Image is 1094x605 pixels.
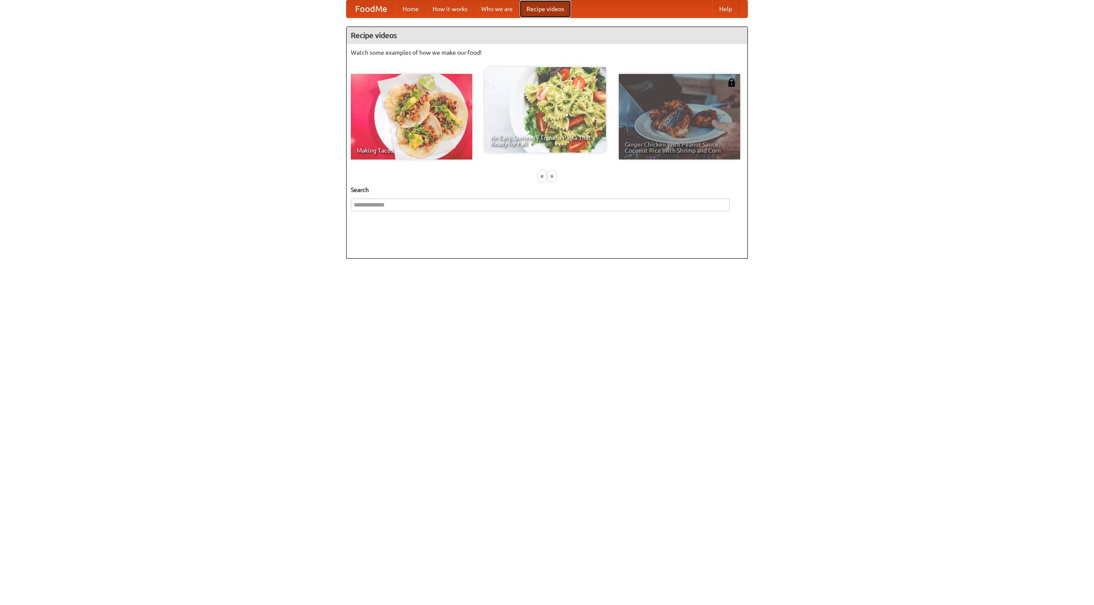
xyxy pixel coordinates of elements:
img: 483408.png [727,78,736,87]
span: Making Tacos [357,148,466,153]
a: Recipe videos [520,0,571,18]
span: An Easy, Summery Tomato Pasta That's Ready for Fall [491,135,600,147]
h4: Recipe videos [347,27,747,44]
a: Who we are [474,0,520,18]
p: Watch some examples of how we make our food! [351,48,743,57]
div: « [538,171,546,181]
a: How it works [426,0,474,18]
a: Making Tacos [351,74,472,159]
a: FoodMe [347,0,396,18]
a: An Easy, Summery Tomato Pasta That's Ready for Fall [485,67,606,153]
h5: Search [351,186,743,194]
div: » [548,171,556,181]
a: Help [712,0,739,18]
a: Home [396,0,426,18]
